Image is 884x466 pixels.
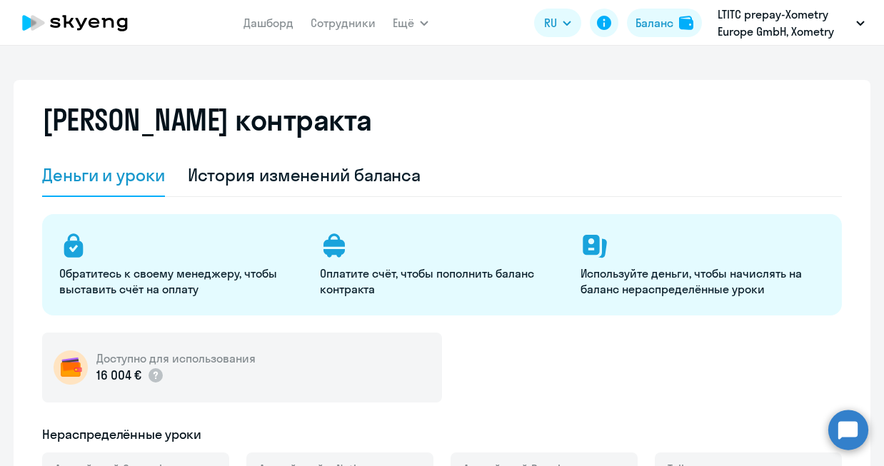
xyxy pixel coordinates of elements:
[54,350,88,385] img: wallet-circle.png
[581,265,824,297] p: Используйте деньги, чтобы начислять на баланс нераспределённые уроки
[710,6,872,40] button: LTITC prepay-Xometry Europe GmbH, Xometry Europe GmbH
[320,265,563,297] p: Оплатите счёт, чтобы пополнить баланс контракта
[243,16,293,30] a: Дашборд
[393,14,414,31] span: Ещё
[534,9,581,37] button: RU
[96,366,164,385] p: 16 004 €
[188,163,421,186] div: История изменений баланса
[96,350,256,366] h5: Доступно для использования
[393,9,428,37] button: Ещё
[311,16,376,30] a: Сотрудники
[718,6,850,40] p: LTITC prepay-Xometry Europe GmbH, Xometry Europe GmbH
[42,425,201,444] h5: Нераспределённые уроки
[627,9,702,37] button: Балансbalance
[679,16,693,30] img: balance
[59,265,303,297] p: Обратитесь к своему менеджеру, чтобы выставить счёт на оплату
[42,163,165,186] div: Деньги и уроки
[544,14,557,31] span: RU
[42,103,372,137] h2: [PERSON_NAME] контракта
[636,14,673,31] div: Баланс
